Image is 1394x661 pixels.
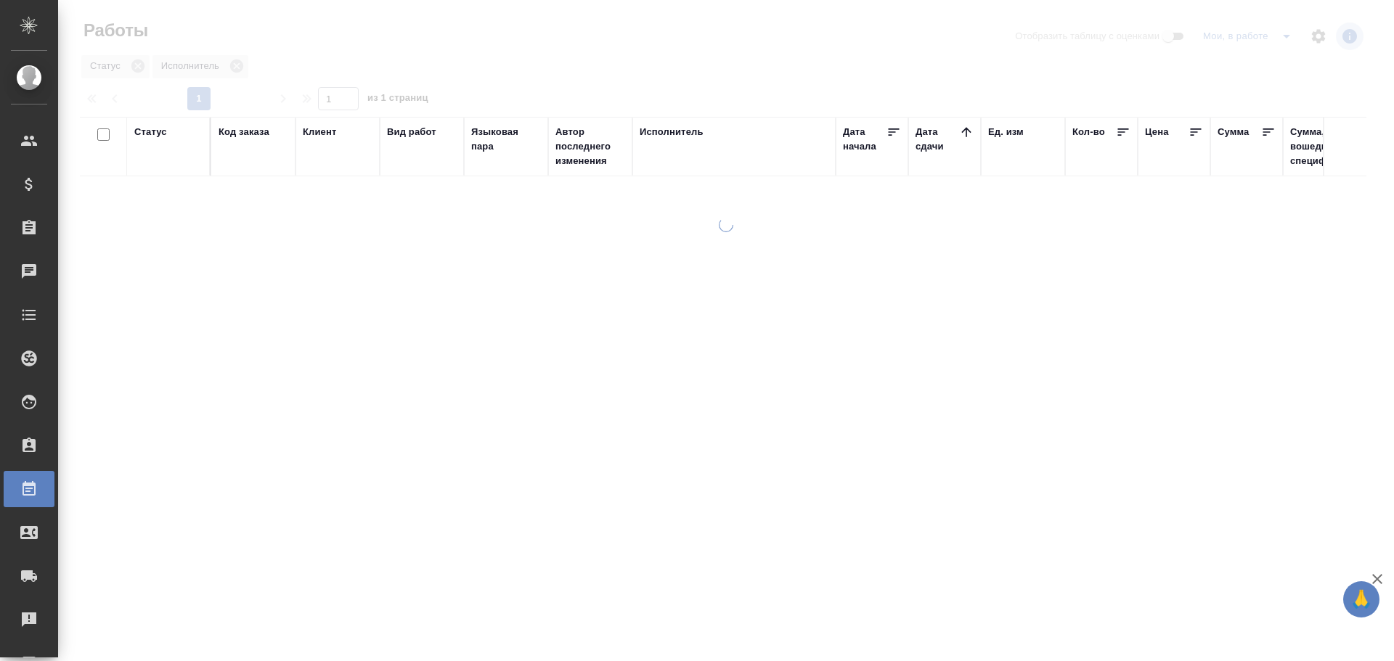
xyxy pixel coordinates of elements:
[916,125,959,154] div: Дата сдачи
[219,125,269,139] div: Код заказа
[1145,125,1169,139] div: Цена
[134,125,167,139] div: Статус
[471,125,541,154] div: Языковая пара
[640,125,704,139] div: Исполнитель
[387,125,436,139] div: Вид работ
[555,125,625,168] div: Автор последнего изменения
[988,125,1024,139] div: Ед. изм
[1290,125,1363,168] div: Сумма, вошедшая в спецификацию
[1343,581,1379,617] button: 🙏
[843,125,886,154] div: Дата начала
[1072,125,1105,139] div: Кол-во
[303,125,336,139] div: Клиент
[1349,584,1374,615] span: 🙏
[1218,125,1249,139] div: Сумма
